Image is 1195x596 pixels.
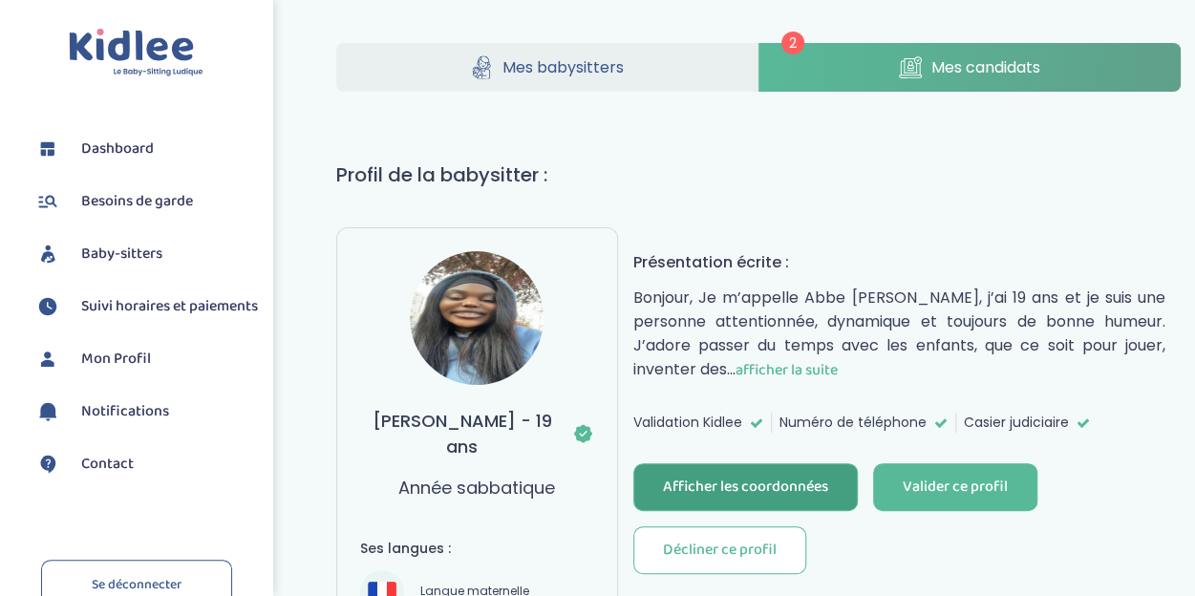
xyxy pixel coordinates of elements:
[502,55,624,79] span: Mes babysitters
[336,160,1181,189] h1: Profil de la babysitter :
[873,463,1037,511] button: Valider ce profil
[33,345,62,373] img: profil.svg
[633,413,742,433] span: Validation Kidlee
[633,286,1165,382] p: Bonjour, Je m’appelle Abbe [PERSON_NAME], j’ai 19 ans et je suis une personne attentionnée, dynam...
[33,397,258,426] a: Notifications
[633,463,858,511] button: Afficher les coordonnées
[81,400,169,423] span: Notifications
[33,397,62,426] img: notification.svg
[903,477,1008,499] div: Valider ce profil
[33,240,62,268] img: babysitters.svg
[410,251,544,385] img: avatar
[360,539,594,559] h4: Ses langues :
[931,55,1040,79] span: Mes candidats
[736,358,838,382] span: afficher la suite
[33,187,62,216] img: besoin.svg
[69,29,203,77] img: logo.svg
[81,295,258,318] span: Suivi horaires et paiements
[33,450,258,479] a: Contact
[33,240,258,268] a: Baby-sitters
[758,43,1181,92] a: Mes candidats
[336,43,758,92] a: Mes babysitters
[633,526,806,574] button: Décliner ce profil
[81,243,162,266] span: Baby-sitters
[33,292,62,321] img: suivihoraire.svg
[33,135,62,163] img: dashboard.svg
[33,345,258,373] a: Mon Profil
[360,408,594,459] h3: [PERSON_NAME] - 19 ans
[33,292,258,321] a: Suivi horaires et paiements
[398,475,555,500] p: Année sabbatique
[663,477,828,499] div: Afficher les coordonnées
[33,450,62,479] img: contact.svg
[81,348,151,371] span: Mon Profil
[663,540,777,562] div: Décliner ce profil
[964,413,1069,433] span: Casier judiciaire
[33,187,258,216] a: Besoins de garde
[81,453,134,476] span: Contact
[781,32,804,54] span: 2
[81,138,154,160] span: Dashboard
[633,250,1165,274] h4: Présentation écrite :
[33,135,258,163] a: Dashboard
[779,413,927,433] span: Numéro de téléphone
[81,190,193,213] span: Besoins de garde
